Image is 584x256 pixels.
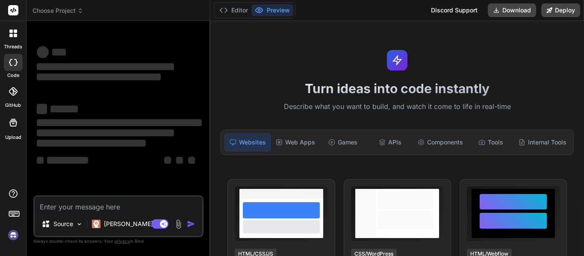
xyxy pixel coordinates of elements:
[33,237,204,245] p: Always double-check its answers. Your in Bind
[367,133,413,151] div: APIs
[488,3,536,17] button: Download
[37,46,49,58] span: ‌
[541,3,580,17] button: Deploy
[426,3,483,17] div: Discord Support
[37,104,47,114] span: ‌
[215,101,579,112] p: Describe what you want to build, and watch it come to life in real-time
[224,133,271,151] div: Websites
[52,49,66,56] span: ‌
[37,119,202,126] span: ‌
[47,157,88,164] span: ‌
[176,157,183,164] span: ‌
[164,157,171,164] span: ‌
[53,220,73,228] p: Source
[188,157,195,164] span: ‌
[216,4,251,16] button: Editor
[272,133,319,151] div: Web Apps
[414,133,466,151] div: Components
[187,220,195,228] img: icon
[37,157,44,164] span: ‌
[37,140,146,147] span: ‌
[115,238,130,244] span: privacy
[515,133,570,151] div: Internal Tools
[37,74,161,80] span: ‌
[32,6,83,15] span: Choose Project
[7,72,19,79] label: code
[174,219,183,229] img: attachment
[50,106,78,112] span: ‌
[468,133,513,151] div: Tools
[37,63,174,70] span: ‌
[251,4,293,16] button: Preview
[92,220,100,228] img: Claude 4 Sonnet
[5,134,21,141] label: Upload
[4,43,22,50] label: threads
[6,228,21,242] img: signin
[5,102,21,109] label: GitHub
[320,133,366,151] div: Games
[215,81,579,96] h1: Turn ideas into code instantly
[76,221,83,228] img: Pick Models
[104,220,168,228] p: [PERSON_NAME] 4 S..
[37,129,174,136] span: ‌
